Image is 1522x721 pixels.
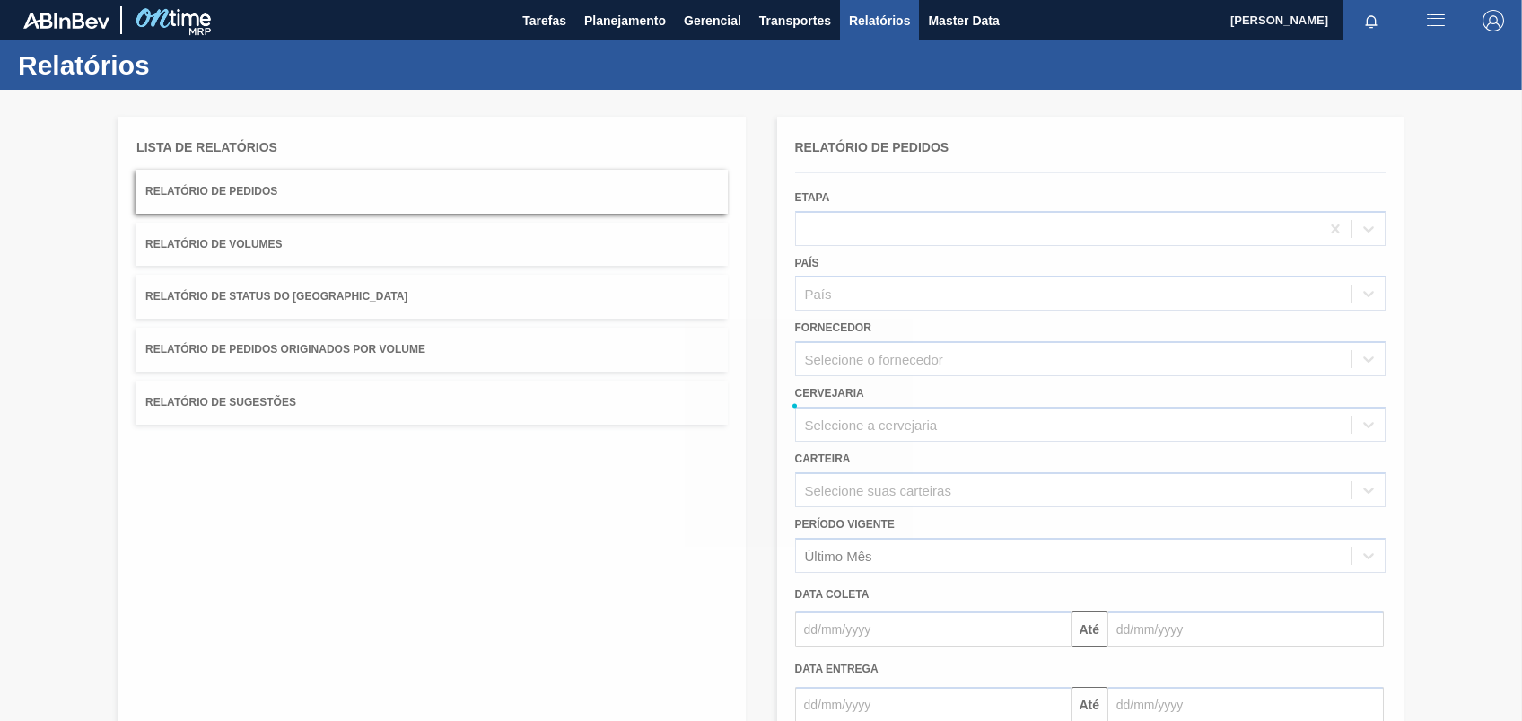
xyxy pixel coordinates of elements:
[23,13,109,29] img: TNhmsLtSVTkK8tSr43FrP2fwEKptu5GPRR3wAAAABJRU5ErkJggg==
[522,10,566,31] span: Tarefas
[928,10,999,31] span: Master Data
[1343,8,1400,33] button: Notificações
[1425,10,1447,31] img: userActions
[759,10,831,31] span: Transportes
[849,10,910,31] span: Relatórios
[684,10,741,31] span: Gerencial
[1483,10,1504,31] img: Logout
[584,10,666,31] span: Planejamento
[18,55,337,75] h1: Relatórios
